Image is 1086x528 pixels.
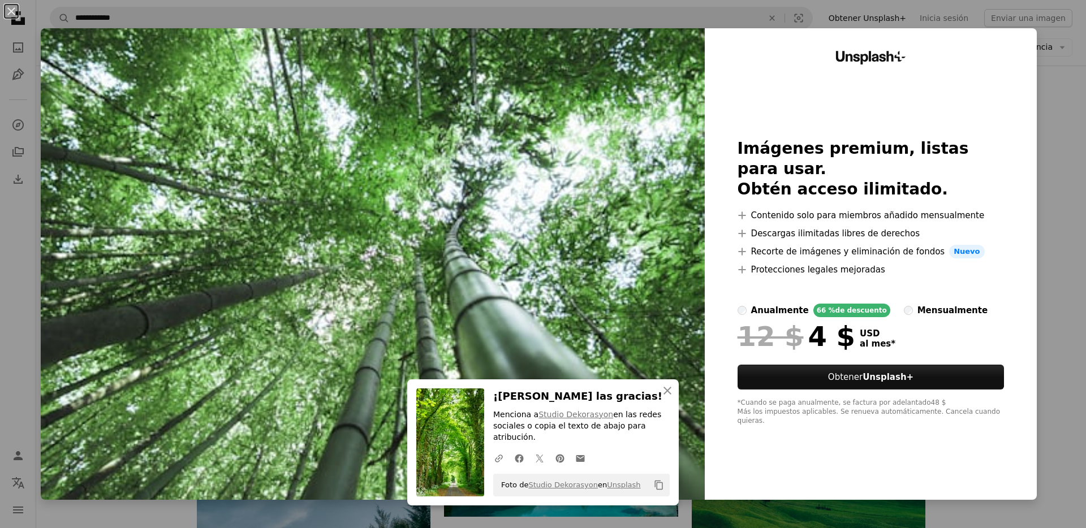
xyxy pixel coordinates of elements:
[738,365,1005,389] button: ObtenerUnsplash+
[860,328,895,339] span: USD
[860,339,895,349] span: al mes *
[863,372,913,382] strong: Unsplash+
[738,322,804,351] span: 12 $
[495,476,641,494] span: Foto de en
[529,447,550,469] a: Comparte en Twitter
[738,322,855,351] div: 4 $
[493,388,670,405] h3: ¡[PERSON_NAME] las gracias!
[649,475,669,495] button: Copiar al portapapeles
[509,447,529,469] a: Comparte en Facebook
[738,245,1005,258] li: Recorte de imágenes y eliminación de fondos
[738,306,747,315] input: anualmente66 %de descuento
[550,447,570,469] a: Comparte en Pinterest
[738,209,1005,222] li: Contenido solo para miembros añadido mensualmente
[538,410,613,419] a: Studio Dekorasyon
[751,304,809,317] div: anualmente
[949,245,984,258] span: Nuevo
[738,399,1005,426] div: *Cuando se paga anualmente, se factura por adelantado 48 $ Más los impuestos aplicables. Se renue...
[904,306,913,315] input: mensualmente
[738,227,1005,240] li: Descargas ilimitadas libres de derechos
[570,447,591,469] a: Comparte por correo electrónico
[528,481,598,489] a: Studio Dekorasyon
[738,139,1005,200] h2: Imágenes premium, listas para usar. Obtén acceso ilimitado.
[813,304,890,317] div: 66 % de descuento
[917,304,988,317] div: mensualmente
[738,263,1005,276] li: Protecciones legales mejoradas
[493,409,670,443] p: Menciona a en las redes sociales o copia el texto de abajo para atribución.
[607,481,640,489] a: Unsplash
[41,28,705,500] img: premium_photo-1675006717262-a8f9aed248a3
